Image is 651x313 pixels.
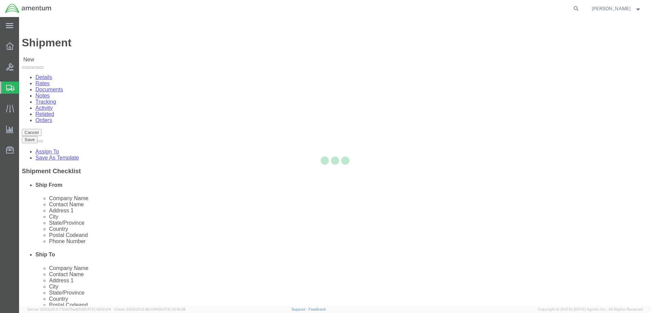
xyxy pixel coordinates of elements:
img: logo [5,3,52,14]
span: Copyright © [DATE]-[DATE] Agistix Inc., All Rights Reserved [538,307,643,312]
a: Feedback [308,307,326,311]
span: Craig Mitchell [592,5,631,12]
a: Support [291,307,308,311]
span: [DATE] 10:16:38 [159,307,186,311]
button: [PERSON_NAME] [591,4,642,13]
span: [DATE] 09:51:04 [83,307,111,311]
span: Client: 2025.20.0-8b113f4 [114,307,186,311]
span: Server: 2025.20.0-710e05ee653 [27,307,111,311]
